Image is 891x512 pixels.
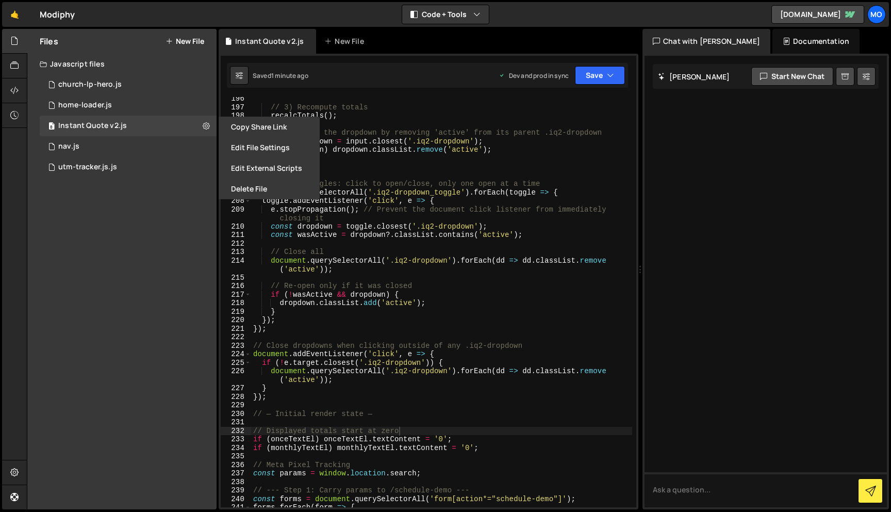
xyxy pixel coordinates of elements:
[271,71,308,80] div: 1 minute ago
[221,469,251,478] div: 237
[166,37,204,45] button: New File
[221,503,251,512] div: 241
[221,495,251,504] div: 240
[58,142,79,151] div: nav.js
[221,367,251,384] div: 226
[221,205,251,222] div: 209
[40,8,75,21] div: Modiphy
[221,291,251,299] div: 217
[221,197,251,205] div: 208
[221,274,251,282] div: 215
[40,36,58,47] h2: Files
[58,121,127,131] div: Instant Quote v2.js
[221,359,251,367] div: 225
[867,5,886,24] a: Mo
[221,257,251,274] div: 214
[221,111,251,120] div: 198
[221,299,251,308] div: 218
[221,342,251,350] div: 223
[2,2,27,27] a: 🤙
[221,427,251,436] div: 232
[40,74,217,95] div: 15757/42611.js
[221,239,251,248] div: 212
[324,36,368,46] div: New File
[772,29,860,54] div: Documentation
[221,393,251,402] div: 228
[221,248,251,257] div: 213
[221,308,251,316] div: 219
[221,401,251,410] div: 229
[221,94,251,103] div: 196
[221,444,251,453] div: 234
[40,116,217,136] div: 15757/41912.js
[221,350,251,359] div: 224
[221,435,251,444] div: 233
[221,231,251,239] div: 211
[658,72,730,82] h2: [PERSON_NAME]
[221,410,251,419] div: 230
[221,316,251,325] div: 220
[221,384,251,393] div: 227
[40,95,217,116] div: 15757/43976.js
[575,66,625,85] button: Save
[221,325,251,333] div: 221
[58,163,117,172] div: utm-tracker.js.js
[221,282,251,291] div: 216
[771,5,864,24] a: [DOMAIN_NAME]
[40,157,217,178] div: 15757/43444.js
[221,478,251,487] div: 238
[58,80,122,89] div: church-lp-hero.js
[253,71,308,80] div: Saved
[221,222,251,231] div: 210
[219,137,320,158] button: Edit File Settings
[58,101,112,110] div: home-loader.js
[499,71,569,80] div: Dev and prod in sync
[402,5,489,24] button: Code + Tools
[221,333,251,342] div: 222
[27,54,217,74] div: Javascript files
[751,67,833,86] button: Start new chat
[221,103,251,112] div: 197
[221,486,251,495] div: 239
[221,452,251,461] div: 235
[235,36,304,46] div: Instant Quote v2.js
[48,123,55,131] span: 8
[642,29,770,54] div: Chat with [PERSON_NAME]
[219,117,320,137] button: Copy share link
[40,136,217,157] div: 15757/44884.js
[219,179,320,199] button: Delete File
[221,461,251,470] div: 236
[221,418,251,427] div: 231
[219,158,320,179] button: Edit External Scripts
